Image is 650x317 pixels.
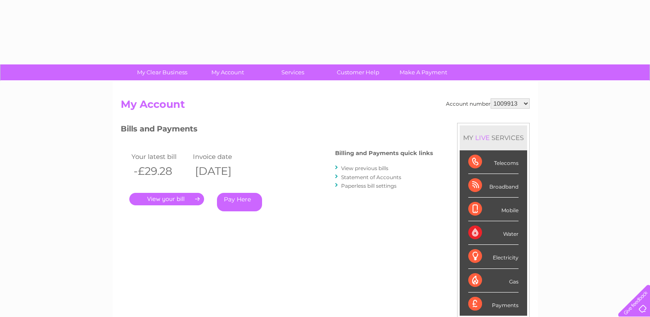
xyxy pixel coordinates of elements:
[127,64,198,80] a: My Clear Business
[468,293,519,316] div: Payments
[341,174,401,180] a: Statement of Accounts
[468,221,519,245] div: Water
[192,64,263,80] a: My Account
[468,245,519,268] div: Electricity
[191,151,253,162] td: Invoice date
[460,125,527,150] div: MY SERVICES
[341,165,388,171] a: View previous bills
[129,151,191,162] td: Your latest bill
[217,193,262,211] a: Pay Here
[129,162,191,180] th: -£29.28
[473,134,491,142] div: LIVE
[341,183,397,189] a: Paperless bill settings
[257,64,328,80] a: Services
[121,123,433,138] h3: Bills and Payments
[468,150,519,174] div: Telecoms
[468,174,519,198] div: Broadband
[468,269,519,293] div: Gas
[323,64,394,80] a: Customer Help
[388,64,459,80] a: Make A Payment
[446,98,530,109] div: Account number
[129,193,204,205] a: .
[191,162,253,180] th: [DATE]
[335,150,433,156] h4: Billing and Payments quick links
[121,98,530,115] h2: My Account
[468,198,519,221] div: Mobile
